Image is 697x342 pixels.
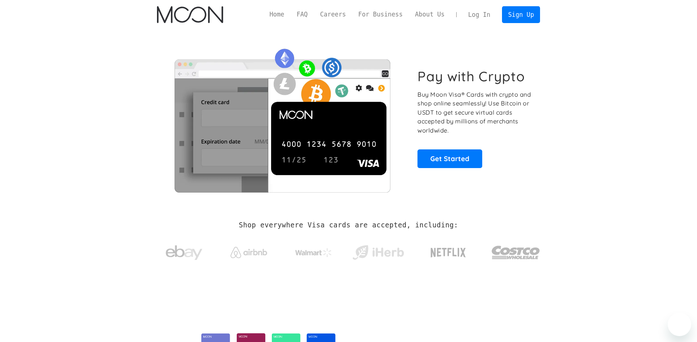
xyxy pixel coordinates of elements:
p: Buy Moon Visa® Cards with crypto and shop online seamlessly! Use Bitcoin or USDT to get secure vi... [417,90,532,135]
a: Careers [314,10,352,19]
a: Sign Up [502,6,540,23]
a: Netflix [416,236,481,265]
a: Get Started [417,149,482,168]
img: Moon Logo [157,6,223,23]
a: About Us [409,10,451,19]
h1: Pay with Crypto [417,68,525,85]
img: Netflix [430,244,466,262]
a: Walmart [286,241,341,261]
iframe: Button to launch messaging window [668,313,691,336]
h2: Shop everywhere Visa cards are accepted, including: [239,221,458,229]
a: FAQ [291,10,314,19]
a: home [157,6,223,23]
a: iHerb [351,236,405,266]
img: iHerb [351,243,405,262]
a: ebay [157,234,211,268]
img: ebay [166,241,202,264]
a: Home [263,10,291,19]
img: Costco [491,239,540,266]
a: Log In [462,7,496,23]
img: Walmart [295,248,332,257]
a: Costco [491,231,540,270]
img: Airbnb [231,247,267,258]
a: For Business [352,10,409,19]
img: Moon Cards let you spend your crypto anywhere Visa is accepted. [157,44,408,192]
a: Airbnb [221,239,276,262]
